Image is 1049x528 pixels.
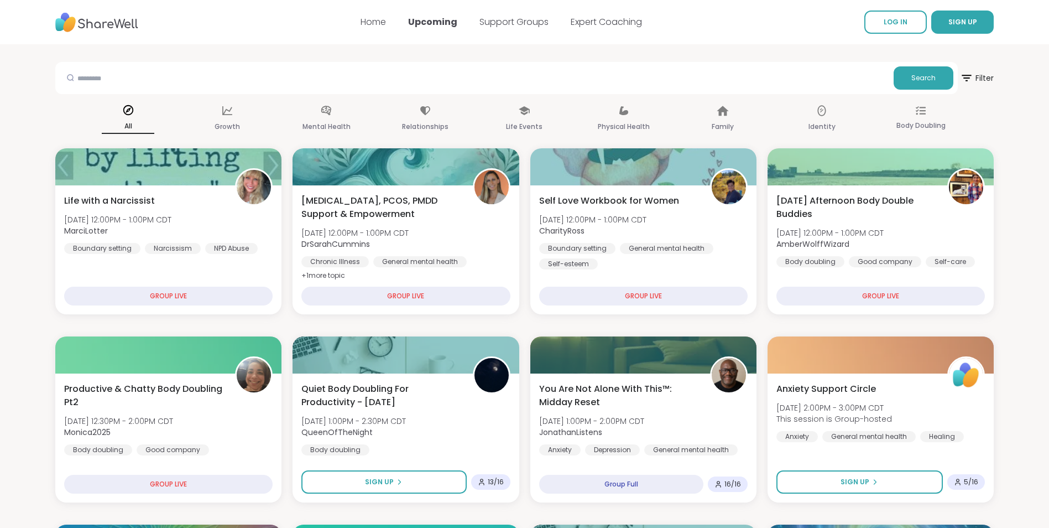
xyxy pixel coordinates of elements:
span: [MEDICAL_DATA], PCOS, PMDD Support & Empowerment [301,194,460,221]
span: Sign Up [365,477,394,487]
img: ShareWell [949,358,983,392]
p: Physical Health [598,120,650,133]
div: Good company [137,444,209,455]
img: QueenOfTheNight [474,358,509,392]
div: GROUP LIVE [539,287,748,306]
span: Life with a Narcissist [64,194,155,208]
span: Productive & Chatty Body Doubling Pt2 [64,382,223,409]
div: General mental health [620,243,713,254]
div: GROUP LIVE [64,287,273,306]
img: Monica2025 [237,358,271,392]
span: You Are Not Alone With This™: Midday Reset [539,382,698,409]
p: All [102,120,154,134]
a: Expert Coaching [571,15,642,28]
a: LOG IN [864,11,927,34]
div: Good company [849,256,921,267]
b: Monica2025 [64,427,111,438]
span: [DATE] 12:00PM - 1:00PM CDT [64,214,171,225]
b: AmberWolffWizard [776,239,849,250]
img: ShareWell Nav Logo [55,7,138,38]
div: Healing [920,431,964,442]
p: Body Doubling [896,119,946,132]
b: QueenOfTheNight [301,427,373,438]
span: Quiet Body Doubling For Productivity - [DATE] [301,382,460,409]
div: Anxiety [776,431,818,442]
div: Chronic Illness [301,256,369,267]
div: General mental health [644,444,738,455]
span: Filter [960,65,994,91]
div: Depression [585,444,640,455]
span: Search [911,73,936,83]
button: Sign Up [776,470,943,494]
div: Narcissism [145,243,201,254]
p: Growth [215,120,240,133]
b: MarciLotter [64,225,108,236]
p: Identity [808,120,836,133]
img: DrSarahCummins [474,170,509,204]
img: CharityRoss [712,170,746,204]
span: Anxiety Support Circle [776,382,876,396]
div: GROUP LIVE [776,287,985,306]
a: Home [361,15,386,28]
a: Upcoming [408,15,457,28]
p: Mental Health [302,120,351,133]
div: Self-esteem [539,258,598,270]
div: Body doubling [301,444,369,455]
span: [DATE] 1:00PM - 2:30PM CDT [301,416,406,427]
img: JonathanListens [712,358,746,392]
span: [DATE] 12:00PM - 1:00PM CDT [776,227,884,239]
img: MarciLotter [237,170,271,204]
div: Body doubling [64,444,132,455]
span: [DATE] 1:00PM - 2:00PM CDT [539,416,644,427]
b: DrSarahCummins [301,239,370,250]
span: 5 / 16 [964,478,978,486]
b: JonathanListens [539,427,602,438]
div: General mental health [822,431,916,442]
span: This session is Group-hosted [776,413,892,425]
button: SIGN UP [931,11,994,34]
a: Support Groups [479,15,549,28]
div: Anxiety [539,444,581,455]
div: GROUP LIVE [64,475,273,494]
p: Relationships [402,120,448,133]
div: GROUP LIVE [301,287,510,306]
button: Sign Up [301,470,466,494]
div: Boundary setting [539,243,615,254]
span: Sign Up [841,477,869,487]
span: [DATE] 12:30PM - 2:00PM CDT [64,416,173,427]
button: Search [894,66,953,90]
b: CharityRoss [539,225,584,236]
span: [DATE] 12:00PM - 1:00PM CDT [539,214,646,225]
span: [DATE] Afternoon Body Double Buddies [776,194,935,221]
div: Boundary setting [64,243,140,254]
img: AmberWolffWizard [949,170,983,204]
p: Family [712,120,734,133]
div: General mental health [373,256,467,267]
span: 13 / 16 [488,478,504,486]
span: SIGN UP [948,17,977,27]
span: [DATE] 2:00PM - 3:00PM CDT [776,402,892,413]
span: [DATE] 12:00PM - 1:00PM CDT [301,227,409,239]
span: 16 / 16 [724,480,741,489]
div: Body doubling [776,256,844,267]
span: LOG IN [884,17,907,27]
span: Self Love Workbook for Women [539,194,679,208]
button: Filter [960,62,994,94]
div: Self-care [926,256,975,267]
div: NPD Abuse [205,243,258,254]
div: Group Full [539,475,703,494]
p: Life Events [506,120,542,133]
